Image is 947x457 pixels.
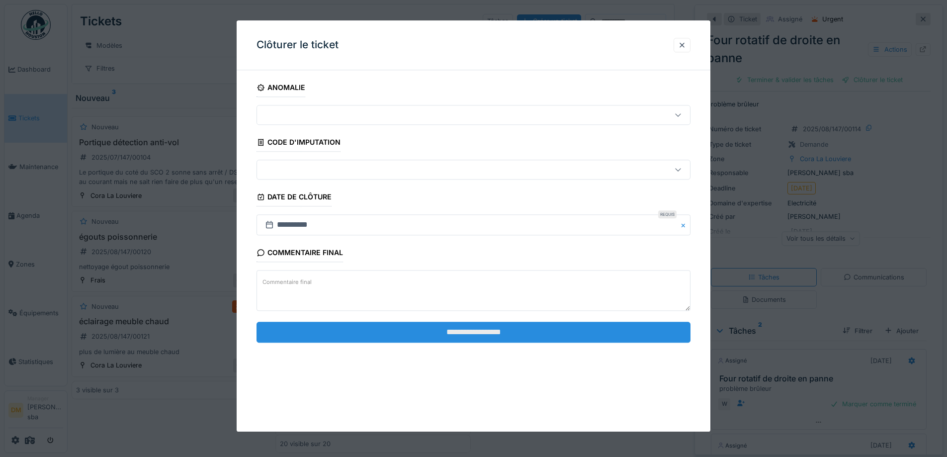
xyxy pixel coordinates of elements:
div: Anomalie [257,80,305,97]
div: Code d'imputation [257,135,341,152]
div: Commentaire final [257,246,343,263]
h3: Clôturer le ticket [257,39,339,51]
label: Commentaire final [260,276,314,288]
button: Close [680,215,690,236]
div: Requis [658,211,677,219]
div: Date de clôture [257,190,332,207]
